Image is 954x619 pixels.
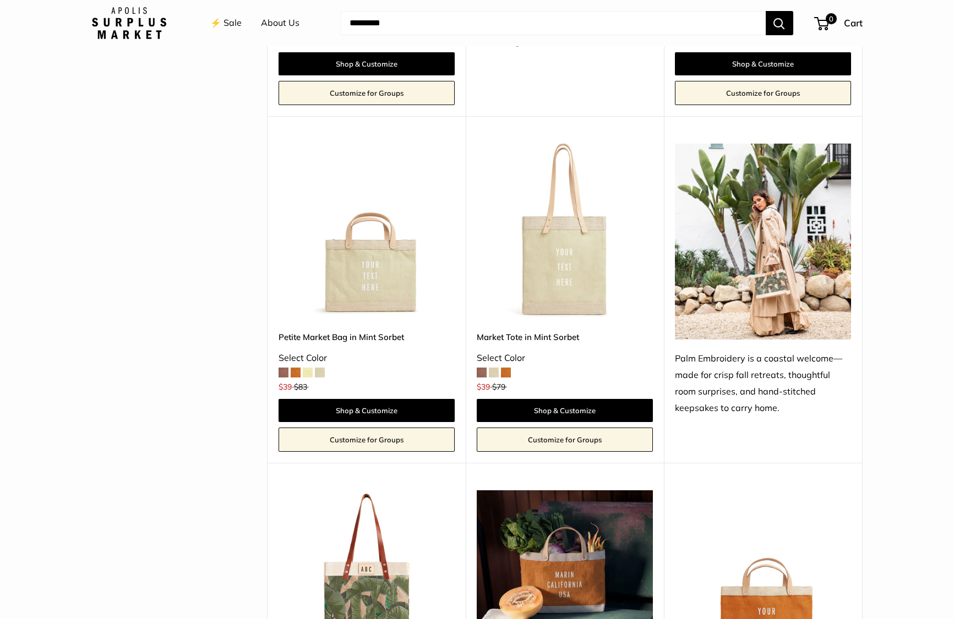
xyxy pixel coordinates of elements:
img: Apolis: Surplus Market [92,7,166,39]
a: Customize for Groups [675,81,851,105]
a: Petite Market Bag in Mint SorbetPetite Market Bag in Mint Sorbet [279,144,455,320]
span: $79 [492,382,505,392]
div: Select Color [477,350,653,366]
span: Cart [844,17,863,29]
img: Palm Embroidery is a coastal welcome—made for crisp fall retreats, thoughtful room surprises, and... [675,144,851,339]
a: Customize for Groups [477,428,653,452]
a: Market Tote in Mint SorbetMarket Tote in Mint Sorbet [477,144,653,320]
img: Market Tote in Mint Sorbet [477,144,653,320]
a: Shop & Customize [279,52,455,75]
button: Search [766,11,793,35]
a: Shop & Customize [675,52,851,75]
a: About Us [261,15,299,31]
img: Petite Market Bag in Mint Sorbet [279,144,455,320]
a: Customize for Groups [279,81,455,105]
a: Market Tote in Mint Sorbet [477,331,653,343]
span: 0 [825,13,836,24]
input: Search... [341,11,766,35]
a: Customize for Groups [279,428,455,452]
a: Shop & Customize [477,399,653,422]
a: 0 Cart [815,14,863,32]
span: $39 [279,382,292,392]
a: ⚡️ Sale [210,15,242,31]
a: Petite Market Bag in Mint Sorbet [279,331,455,343]
div: Select Color [279,350,455,366]
span: $39 [477,382,490,392]
a: Shop & Customize [279,399,455,422]
div: Palm Embroidery is a coastal welcome—made for crisp fall retreats, thoughtful room surprises, and... [675,350,851,417]
span: $83 [294,382,307,392]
